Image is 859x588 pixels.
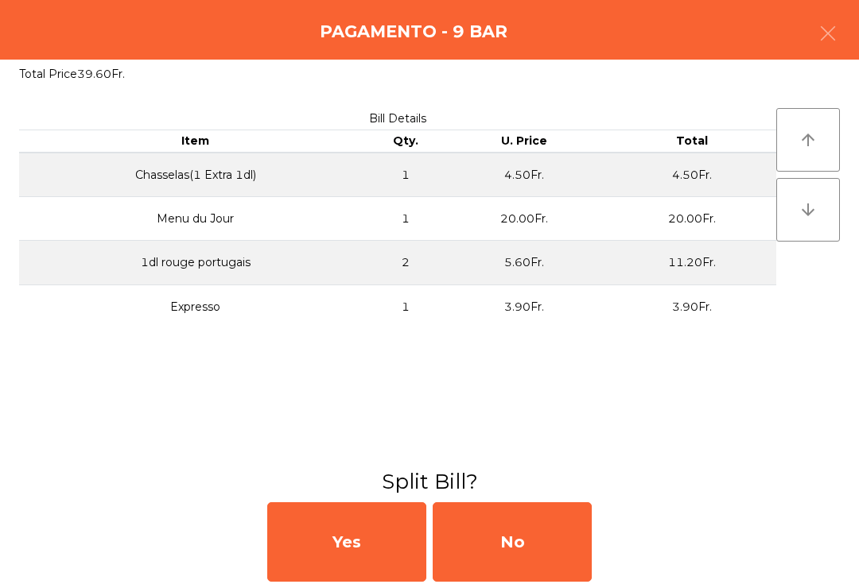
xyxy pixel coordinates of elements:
[776,108,840,172] button: arrow_upward
[19,284,371,328] td: Expresso
[799,200,818,219] i: arrow_downward
[440,241,608,284] td: 5.60Fr.
[608,284,776,328] td: 3.90Fr.
[320,20,507,44] h4: Pagamento - 9 BAR
[77,67,125,81] span: 39.60Fr.
[440,130,608,153] th: U. Price
[371,130,440,153] th: Qty.
[608,241,776,284] td: 11.20Fr.
[608,197,776,241] td: 20.00Fr.
[799,130,818,149] i: arrow_upward
[371,241,440,284] td: 2
[776,178,840,242] button: arrow_downward
[440,197,608,241] td: 20.00Fr.
[19,197,371,241] td: Menu du Jour
[371,197,440,241] td: 1
[267,502,426,582] div: Yes
[19,241,371,284] td: 1dl rouge portugais
[12,467,847,496] h3: Split Bill?
[608,130,776,153] th: Total
[440,153,608,197] td: 4.50Fr.
[440,284,608,328] td: 3.90Fr.
[19,130,371,153] th: Item
[371,153,440,197] td: 1
[19,67,77,81] span: Total Price
[371,284,440,328] td: 1
[608,153,776,197] td: 4.50Fr.
[19,153,371,197] td: Chasselas
[433,502,592,582] div: No
[369,111,426,126] span: Bill Details
[189,168,256,182] span: (1 Extra 1dl)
